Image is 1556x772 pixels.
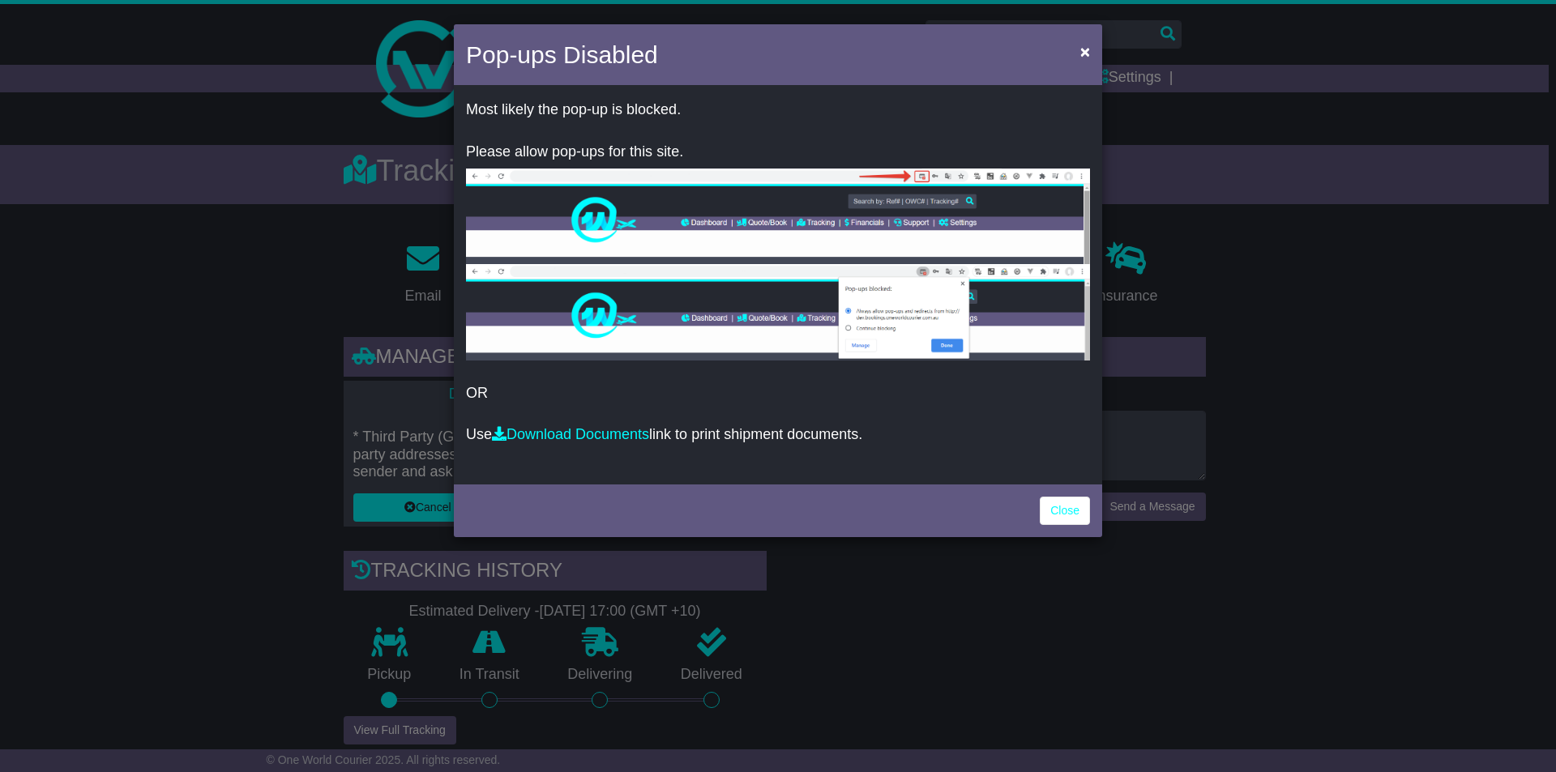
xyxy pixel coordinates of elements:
[466,264,1090,360] img: allow-popup-2.png
[1040,497,1090,525] a: Close
[466,143,1090,161] p: Please allow pop-ups for this site.
[1072,35,1098,68] button: Close
[1080,42,1090,61] span: ×
[466,36,658,73] h4: Pop-ups Disabled
[466,101,1090,119] p: Most likely the pop-up is blocked.
[466,168,1090,264] img: allow-popup-1.png
[466,426,1090,444] p: Use link to print shipment documents.
[454,89,1102,480] div: OR
[492,426,649,442] a: Download Documents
